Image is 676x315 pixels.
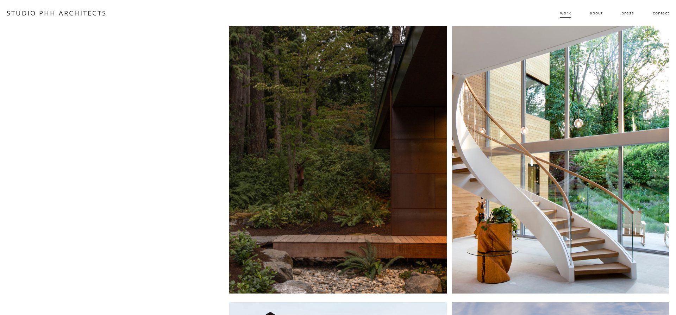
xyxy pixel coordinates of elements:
a: STUDIO PHH ARCHITECTS [7,8,107,17]
span: work [560,8,571,18]
a: folder dropdown [560,7,571,19]
a: about [590,7,602,19]
a: contact [653,7,669,19]
a: press [621,7,634,19]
